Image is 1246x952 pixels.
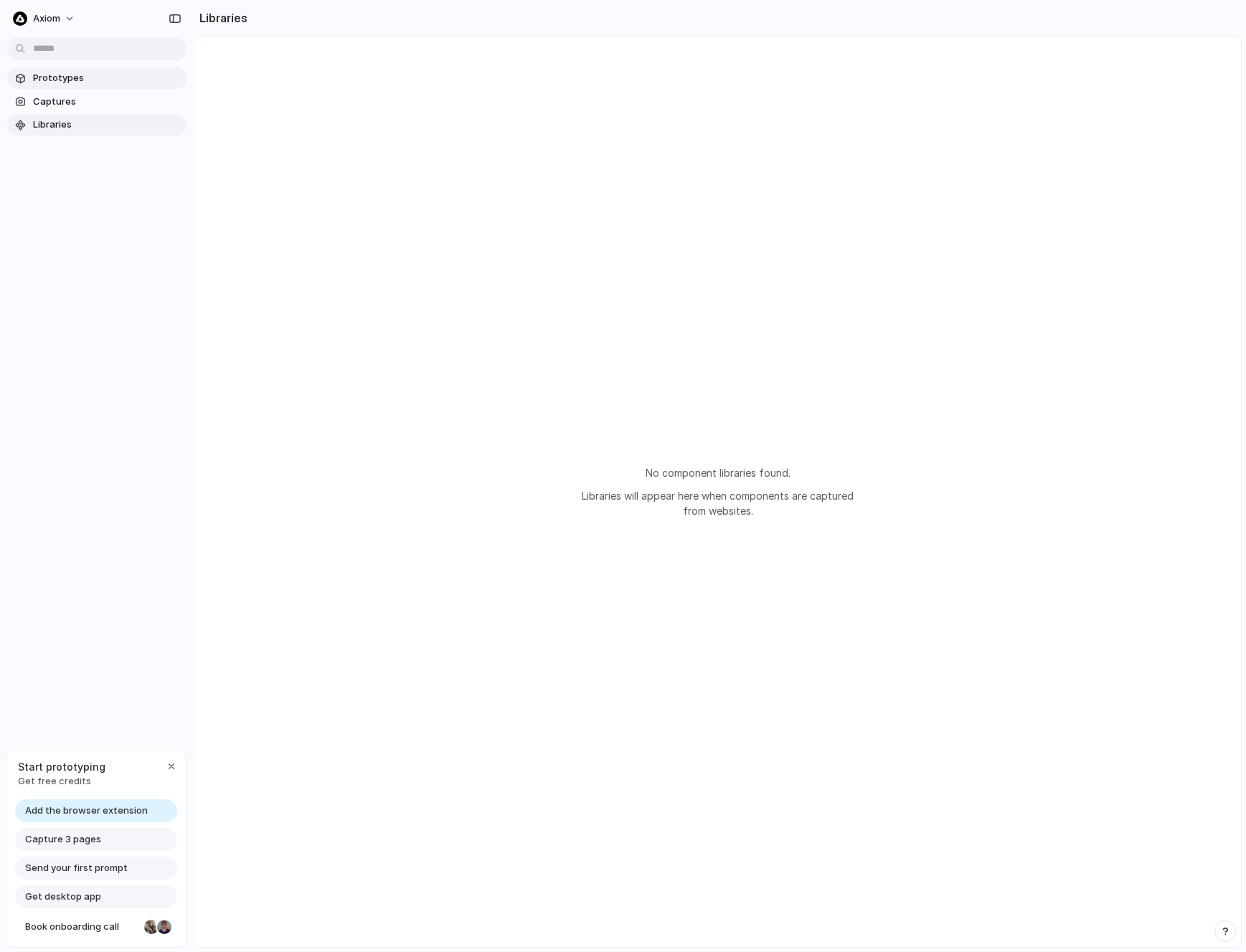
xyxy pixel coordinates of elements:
[7,91,187,113] a: Captures
[33,95,181,109] span: Captures
[25,890,101,904] span: Get desktop app
[15,799,177,822] a: Add the browser extension
[575,488,862,518] p: Libraries will appear here when components are captured from websites.
[7,7,82,30] button: axiom
[33,118,181,132] span: Libraries
[7,114,187,135] a: Libraries
[7,67,187,89] a: Prototypes
[33,71,181,85] span: Prototypes
[575,465,862,480] p: No component libraries found.
[25,832,101,847] span: Capture 3 pages
[15,885,177,908] a: Get desktop app
[194,9,247,27] h2: Libraries
[18,774,105,789] span: Get free credits
[25,920,138,934] span: Book onboarding call
[143,918,160,936] div: Nicole Kubica
[25,861,128,875] span: Send your first prompt
[25,804,148,818] span: Add the browser extension
[156,918,173,936] div: Christian Iacullo
[15,915,177,938] a: Book onboarding call
[33,11,60,26] span: axiom
[18,759,105,774] span: Start prototyping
